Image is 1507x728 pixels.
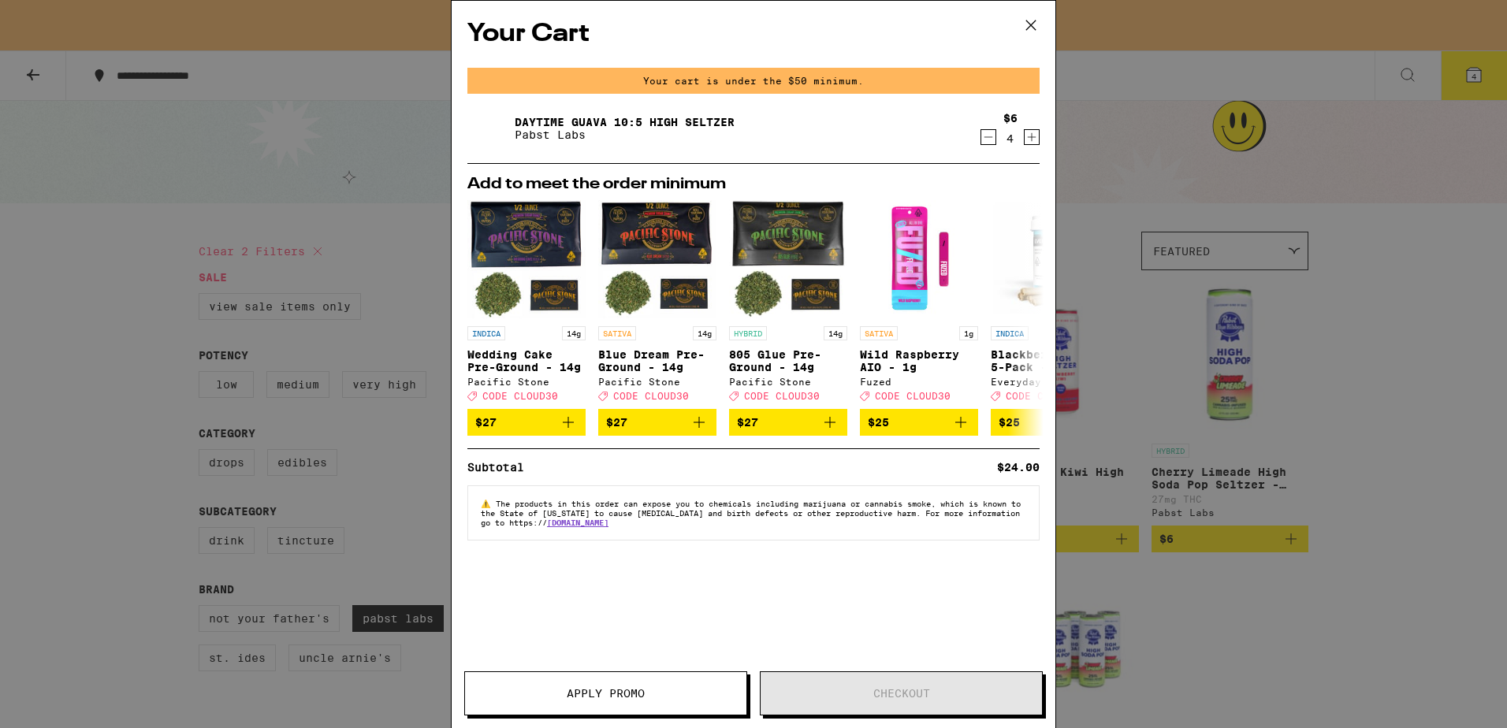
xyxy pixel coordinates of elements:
span: The products in this order can expose you to chemicals including marijuana or cannabis smoke, whi... [481,499,1021,527]
span: $27 [606,416,627,429]
button: Add to bag [860,409,978,436]
a: Open page for 805 Glue Pre-Ground - 14g from Pacific Stone [729,200,847,409]
h2: Add to meet the order minimum [467,176,1040,192]
p: 14g [693,326,716,340]
div: Subtotal [467,462,535,473]
p: Blackberry Kush 5-Pack - 3.5g [991,348,1109,373]
p: Wedding Cake Pre-Ground - 14g [467,348,586,373]
p: 14g [824,326,847,340]
span: CODE CLOUD30 [613,391,689,401]
p: 14g [562,326,586,340]
p: Wild Raspberry AIO - 1g [860,348,978,373]
span: $27 [475,416,497,429]
div: Everyday [991,377,1109,387]
button: Decrement [980,129,996,145]
span: CODE CLOUD30 [875,391,951,401]
div: Your cart is under the $50 minimum. [467,68,1040,94]
div: Pacific Stone [598,377,716,387]
p: 805 Glue Pre-Ground - 14g [729,348,847,373]
div: Pacific Stone [467,377,586,387]
div: $24.00 [997,462,1040,473]
button: Add to bag [598,409,716,436]
button: Add to bag [729,409,847,436]
button: Add to bag [991,409,1109,436]
a: [DOMAIN_NAME] [547,518,608,527]
img: Daytime Guava 10:5 High Seltzer [467,106,512,150]
span: CODE CLOUD30 [1006,391,1081,401]
button: Increment [1024,129,1040,145]
span: Hi. Need any help? [9,11,113,24]
a: Open page for Blackberry Kush 5-Pack - 3.5g from Everyday [991,200,1109,409]
img: Pacific Stone - 805 Glue Pre-Ground - 14g [729,200,847,318]
a: Open page for Blue Dream Pre-Ground - 14g from Pacific Stone [598,200,716,409]
span: $25 [999,416,1020,429]
p: Blue Dream Pre-Ground - 14g [598,348,716,373]
p: SATIVA [598,326,636,340]
a: Open page for Wild Raspberry AIO - 1g from Fuzed [860,200,978,409]
span: Apply Promo [567,688,645,699]
p: Pabst Labs [515,128,735,141]
p: INDICA [991,326,1029,340]
p: HYBRID [729,326,767,340]
h2: Your Cart [467,17,1040,52]
button: Add to bag [467,409,586,436]
span: CODE CLOUD30 [744,391,820,401]
img: Pacific Stone - Blue Dream Pre-Ground - 14g [598,200,716,318]
div: 4 [1003,132,1018,145]
div: Fuzed [860,377,978,387]
span: ⚠️ [481,499,496,508]
span: $27 [737,416,758,429]
div: $6 [1003,112,1018,124]
span: CODE CLOUD30 [482,391,558,401]
img: Everyday - Blackberry Kush 5-Pack - 3.5g [991,200,1109,318]
p: 1g [959,326,978,340]
button: Checkout [760,671,1043,715]
a: Daytime Guava 10:5 High Seltzer [515,116,735,128]
img: Fuzed - Wild Raspberry AIO - 1g [860,200,978,318]
img: Pacific Stone - Wedding Cake Pre-Ground - 14g [467,200,586,318]
a: Open page for Wedding Cake Pre-Ground - 14g from Pacific Stone [467,200,586,409]
span: $25 [868,416,889,429]
button: Apply Promo [464,671,747,715]
span: Checkout [873,688,930,699]
p: SATIVA [860,326,898,340]
div: Pacific Stone [729,377,847,387]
